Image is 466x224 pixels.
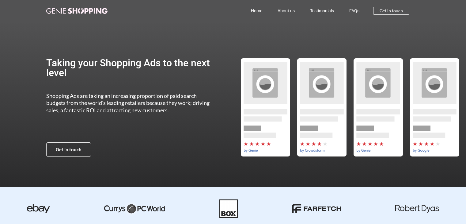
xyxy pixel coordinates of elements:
a: Get in touch [46,142,91,157]
div: 2 / 5 [294,58,350,156]
a: About us [270,4,302,18]
div: by-crowdstorm [294,58,350,156]
div: 4 / 5 [406,58,463,156]
a: Get in touch [373,7,409,15]
span: Get in touch [380,9,403,13]
a: FAQs [342,4,367,18]
nav: Menu [134,4,367,18]
div: 1 / 5 [237,58,294,156]
span: Get in touch [56,147,81,152]
img: Box-01 [219,199,238,218]
h2: Taking your Shopping Ads to the next level [46,58,216,78]
a: Testimonials [302,4,342,18]
a: Home [243,4,270,18]
div: by-google [406,58,463,156]
img: robert dyas [395,205,439,213]
div: by-genie [237,58,294,156]
img: genie-shopping-logo [46,8,108,14]
div: by-genie [350,58,406,156]
span: Shopping Ads are taking an increasing proportion of paid search budgets from the world’s leading ... [46,92,210,114]
div: 3 / 5 [350,58,406,156]
img: ebay-dark [27,204,50,213]
img: farfetch-01 [292,204,341,213]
